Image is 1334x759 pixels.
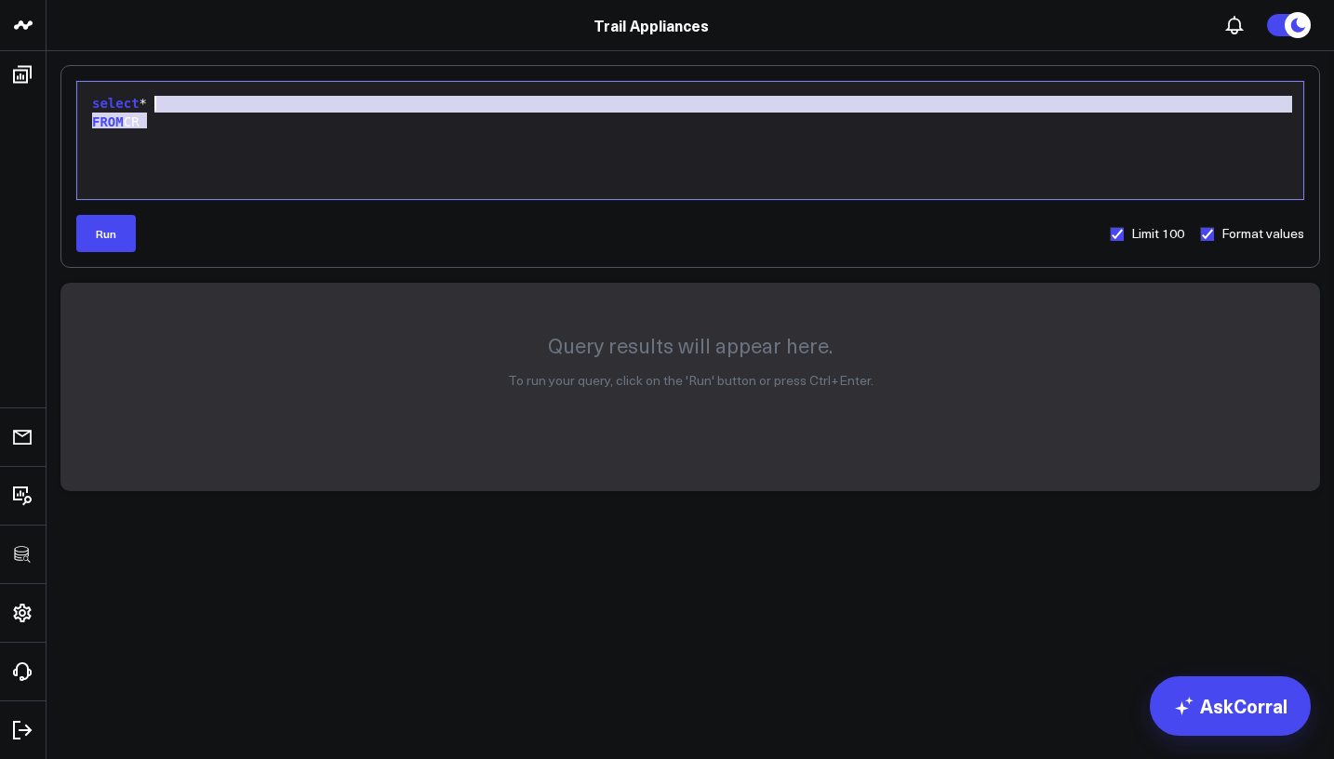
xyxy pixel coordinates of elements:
[92,96,140,111] span: select
[87,113,1294,132] div: CR
[594,15,709,35] a: Trail Appliances
[92,114,124,129] span: FROM
[76,215,136,252] button: Run
[1199,226,1304,241] label: Format values
[104,374,1276,387] p: To run your query, click on the 'Run' button or press Ctrl+Enter.
[1109,226,1184,241] label: Limit 100
[104,331,1276,359] p: Query results will appear here.
[1150,676,1311,736] a: AskCorral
